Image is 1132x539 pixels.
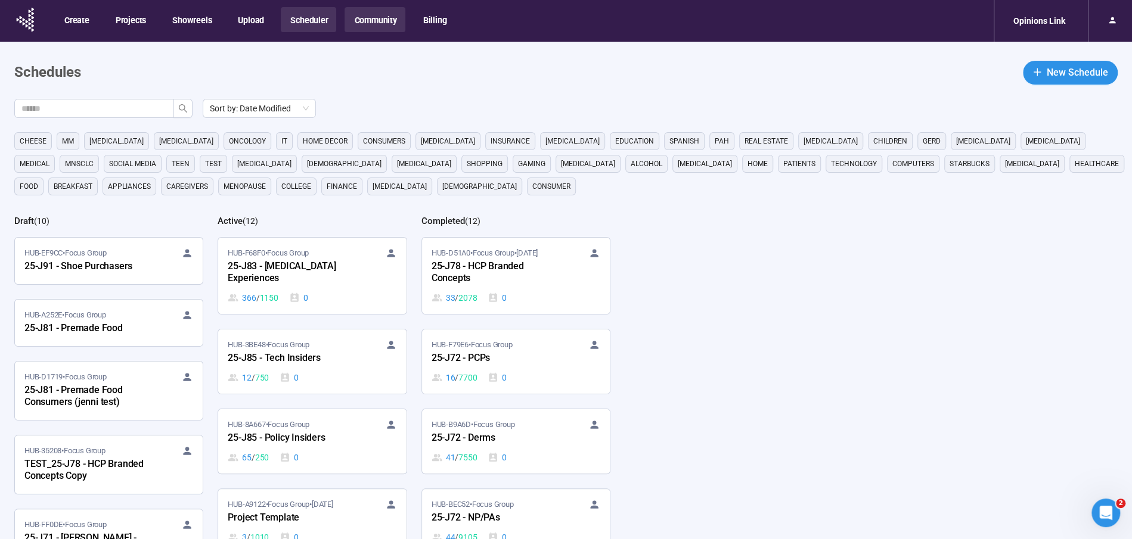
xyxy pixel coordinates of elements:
span: [DEMOGRAPHIC_DATA] [307,158,382,170]
span: 7700 [458,371,477,384]
button: Upload [228,7,272,32]
div: 25-J72 - Derms [432,431,563,446]
div: 41 [432,451,477,464]
time: [DATE] [516,248,538,257]
span: plus [1032,67,1042,77]
div: 25-J85 - Tech Insiders [228,351,359,366]
span: ( 12 ) [243,216,258,226]
span: New Schedule [1047,65,1108,80]
span: 7550 [458,451,477,464]
div: 25-J85 - Policy Insiders [228,431,359,446]
span: HUB-FF0DE • Focus Group [24,519,107,531]
div: 25-J72 - PCPs [432,351,563,366]
span: Teen [172,158,190,170]
span: search [178,104,188,113]
span: 1150 [260,291,278,304]
div: 25-J91 - Shoe Purchasers [24,259,156,275]
span: home [748,158,768,170]
span: shopping [467,158,503,170]
span: / [455,371,458,384]
span: [MEDICAL_DATA] [1005,158,1059,170]
span: [MEDICAL_DATA] [804,135,858,147]
span: Insurance [491,135,530,147]
div: 0 [289,291,308,304]
div: 0 [488,291,507,304]
span: [MEDICAL_DATA] [237,158,291,170]
span: HUB-8A667 • Focus Group [228,419,309,431]
span: college [281,180,311,192]
div: 12 [228,371,269,384]
span: HUB-A252E • Focus Group [24,309,106,321]
span: it [281,135,287,147]
span: HUB-BEC52 • Focus Group [432,499,514,510]
span: Test [205,158,222,170]
div: 25-J81 - Premade Food Consumers (jenni test) [24,383,156,410]
span: starbucks [950,158,990,170]
span: [DEMOGRAPHIC_DATA] [442,180,517,192]
span: / [455,451,458,464]
div: 33 [432,291,477,304]
span: gaming [518,158,545,170]
span: GERD [923,135,941,147]
a: HUB-35208•Focus GroupTEST_25-J78 - HCP Branded Concepts Copy [15,435,203,494]
span: HUB-B9A6D • Focus Group [432,419,515,431]
span: technology [831,158,877,170]
div: 0 [280,451,299,464]
span: 250 [255,451,269,464]
div: TEST_25-J78 - HCP Branded Concepts Copy [24,457,156,484]
span: computers [892,158,934,170]
button: Community [345,7,405,32]
span: / [256,291,260,304]
span: HUB-F79E6 • Focus Group [432,339,513,351]
span: Sort by: Date Modified [210,99,309,117]
span: medical [20,158,49,170]
span: [MEDICAL_DATA] [373,180,427,192]
button: search [173,99,193,118]
span: finance [327,180,357,192]
span: [MEDICAL_DATA] [561,158,615,170]
span: HUB-35208 • Focus Group [24,445,106,457]
a: HUB-A252E•Focus Group25-J81 - Premade Food [15,300,203,346]
span: alcohol [631,158,662,170]
span: MM [62,135,74,147]
span: healthcare [1075,158,1119,170]
span: menopause [224,180,266,192]
span: 2 [1116,499,1125,508]
button: Scheduler [281,7,336,32]
h1: Schedules [14,61,81,84]
iframe: Intercom live chat [1091,499,1120,527]
a: HUB-EF9CC•Focus Group25-J91 - Shoe Purchasers [15,238,203,284]
span: appliances [108,180,151,192]
span: consumer [532,180,570,192]
span: / [252,451,255,464]
h2: Active [218,216,243,226]
div: 0 [488,371,507,384]
button: Create [55,7,98,32]
span: [MEDICAL_DATA] [421,135,475,147]
span: ( 12 ) [465,216,480,226]
span: consumers [363,135,405,147]
span: 2078 [458,291,477,304]
span: [MEDICAL_DATA] [956,135,1010,147]
a: HUB-F79E6•Focus Group25-J72 - PCPs16 / 77000 [422,329,610,394]
div: 65 [228,451,269,464]
div: 25-J83 - [MEDICAL_DATA] Experiences [228,259,359,286]
span: children [873,135,907,147]
div: 0 [280,371,299,384]
span: 750 [255,371,269,384]
span: / [252,371,255,384]
div: 16 [432,371,477,384]
a: HUB-D51A0•Focus Group•[DATE]25-J78 - HCP Branded Concepts33 / 20780 [422,238,610,314]
a: HUB-3BE48•Focus Group25-J85 - Tech Insiders12 / 7500 [218,329,406,394]
span: [MEDICAL_DATA] [678,158,732,170]
button: Billing [414,7,455,32]
span: HUB-A9122 • Focus Group • [228,499,333,510]
span: cheese [20,135,46,147]
span: Patients [783,158,815,170]
span: oncology [229,135,266,147]
span: breakfast [54,180,92,192]
div: 366 [228,291,278,304]
span: PAH [715,135,729,147]
span: HUB-D51A0 • Focus Group • [432,247,538,259]
span: Spanish [669,135,699,147]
